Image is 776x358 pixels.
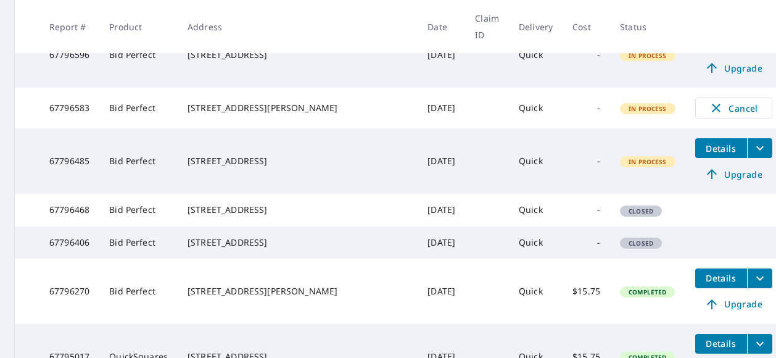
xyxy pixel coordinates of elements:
div: [STREET_ADDRESS] [188,155,408,167]
span: Cancel [708,101,759,115]
div: [STREET_ADDRESS] [188,49,408,61]
div: [STREET_ADDRESS] [188,204,408,216]
span: Upgrade [703,167,765,181]
button: filesDropdownBtn-67795017 [747,334,772,354]
a: Upgrade [695,164,772,184]
td: 67796270 [39,259,99,324]
td: Quick [509,194,563,226]
span: In Process [621,104,674,113]
span: In Process [621,51,674,60]
span: Upgrade [703,297,765,312]
td: 67796583 [39,88,99,128]
button: detailsBtn-67795017 [695,334,747,354]
button: detailsBtn-67796485 [695,138,747,158]
td: Bid Perfect [99,194,178,226]
td: - [563,88,610,128]
div: [STREET_ADDRESS][PERSON_NAME] [188,102,408,114]
button: detailsBtn-67796270 [695,268,747,288]
td: Bid Perfect [99,227,178,259]
td: [DATE] [418,227,465,259]
span: Details [703,272,740,284]
span: Details [703,338,740,349]
span: Closed [621,207,661,215]
div: [STREET_ADDRESS] [188,236,408,249]
span: Completed [621,288,674,296]
span: Closed [621,239,661,248]
td: Quick [509,227,563,259]
td: - [563,194,610,226]
td: [DATE] [418,128,465,194]
button: Cancel [695,98,772,119]
td: [DATE] [418,22,465,88]
td: Bid Perfect [99,128,178,194]
td: Bid Perfect [99,22,178,88]
div: [STREET_ADDRESS][PERSON_NAME] [188,285,408,298]
td: [DATE] [418,88,465,128]
span: Upgrade [703,60,765,75]
td: 67796485 [39,128,99,194]
span: In Process [621,157,674,166]
button: filesDropdownBtn-67796270 [747,268,772,288]
td: - [563,128,610,194]
td: [DATE] [418,194,465,226]
td: 67796468 [39,194,99,226]
a: Upgrade [695,58,772,78]
td: 67796596 [39,22,99,88]
td: [DATE] [418,259,465,324]
td: $15.75 [563,259,610,324]
td: Bid Perfect [99,88,178,128]
td: Quick [509,22,563,88]
td: - [563,22,610,88]
td: 67796406 [39,227,99,259]
td: Quick [509,259,563,324]
button: filesDropdownBtn-67796485 [747,138,772,158]
span: Details [703,143,740,154]
td: Quick [509,88,563,128]
td: Quick [509,128,563,194]
td: Bid Perfect [99,259,178,324]
td: - [563,227,610,259]
a: Upgrade [695,294,772,314]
